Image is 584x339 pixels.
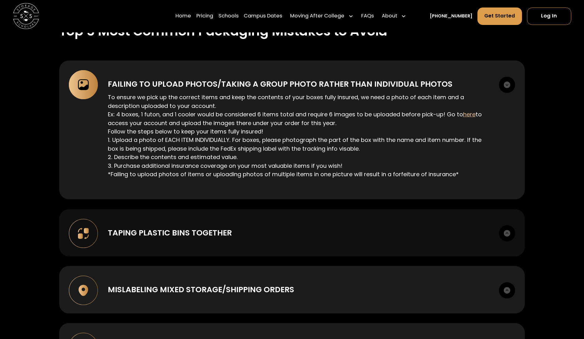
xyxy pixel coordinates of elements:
a: Home [175,7,191,25]
div: About [379,7,409,25]
a: Get Started [477,7,522,25]
a: here [463,110,476,118]
div: About [382,12,397,20]
img: Storage Scholars main logo [13,3,39,29]
a: Log In [527,7,571,25]
a: Schools [218,7,239,25]
a: FAQs [361,7,374,25]
a: [PHONE_NUMBER] [430,13,472,20]
div: Moving After College [288,7,356,25]
div: Mislabeling mixed storage/shipping orders [108,284,294,295]
a: Campus Dates [244,7,282,25]
p: To ensure we pick up the correct items and keep the contents of your boxes fully insured, we need... [108,93,489,178]
div: Taping plastic bins together [108,227,232,239]
div: Failing to upload photos/taking a group photo rather than individual photos [108,78,452,90]
a: home [13,3,39,29]
a: Pricing [196,7,213,25]
div: Moving After College [290,12,344,20]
